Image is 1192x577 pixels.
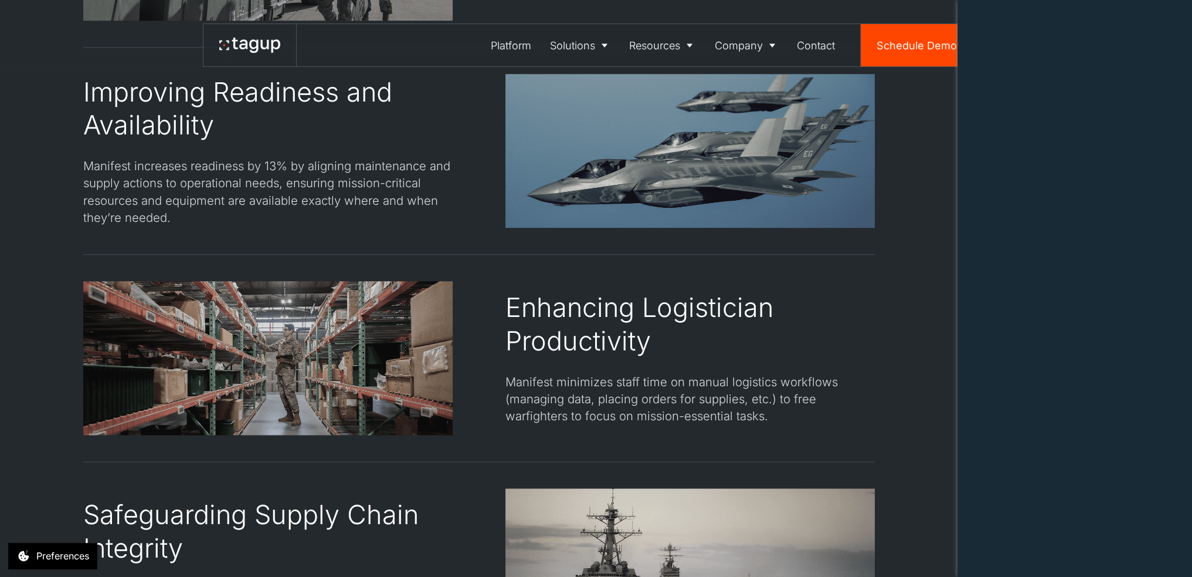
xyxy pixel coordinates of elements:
a: Contact [788,24,845,66]
a: Resources [620,24,706,66]
div: Solutions [550,38,595,53]
div: Contact [797,38,835,53]
div: Preferences [36,549,89,563]
div: Enhancing Logistician Productivity [505,291,875,357]
div: Company [715,38,763,53]
div: Improving Readiness and Availability [83,76,453,142]
a: Schedule Demo [861,24,989,66]
div: Schedule Demo [877,38,957,53]
a: Platform [482,24,541,66]
div: Manifest increases readiness by 13% by aligning maintenance and supply actions to operational nee... [83,157,453,226]
a: Company [705,24,788,66]
a: Solutions [541,24,620,66]
div: Safeguarding Supply Chain Integrity [83,498,453,565]
div: Platform [491,38,531,53]
div: Resources [629,38,680,53]
div: Manifest minimizes staff time on manual logistics workflows (managing data, placing orders for su... [505,373,875,425]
